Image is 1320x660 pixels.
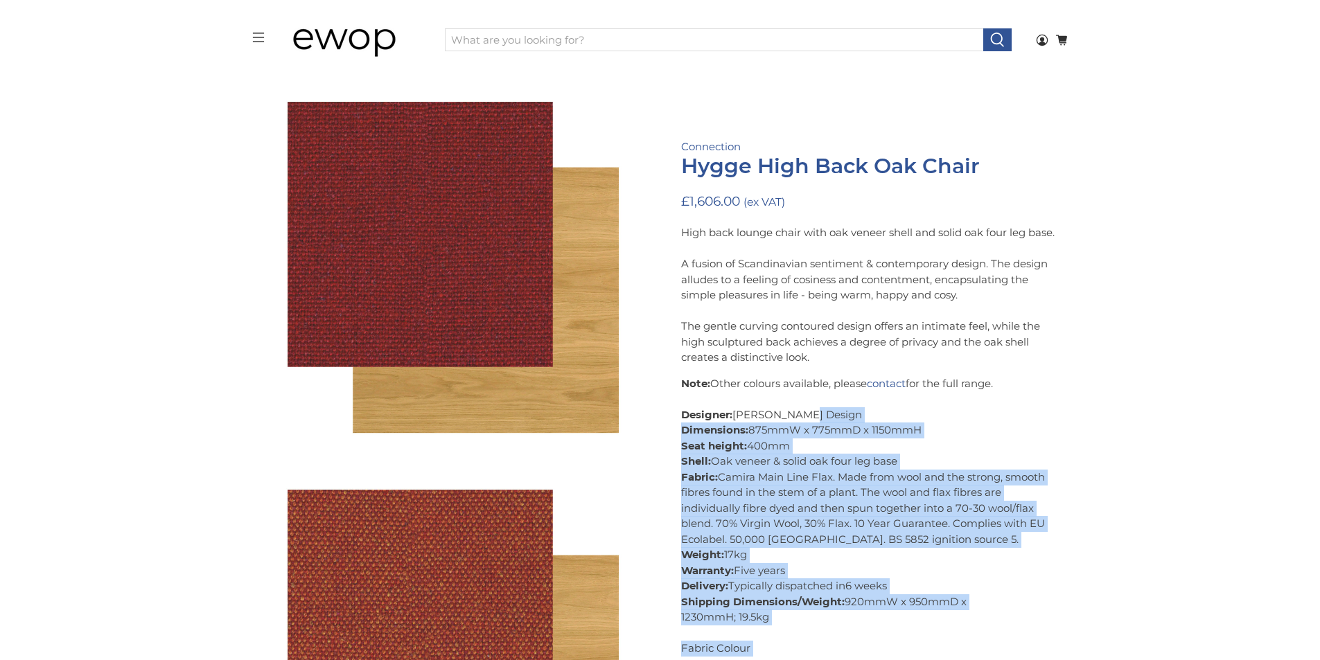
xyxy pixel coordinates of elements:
strong: Seat height: [681,439,747,452]
span: Typically dispatched in [728,579,845,592]
h1: Hygge High Back Oak Chair [681,154,1055,178]
p: High back lounge chair with oak veneer shell and solid oak four leg base. A fusion of Scandinavia... [681,225,1055,366]
strong: Fabric: [681,470,718,483]
strong: Note: [681,377,710,390]
span: for the full range. [906,377,993,390]
div: Fabric Colour [681,641,1055,657]
strong: Designer: [681,408,732,421]
strong: Shell: [681,454,711,467]
input: What are you looking for? [445,28,984,52]
a: Connection Office Hygge High Back Oak Chair Kilburn [265,80,640,454]
span: Other colours available, please [710,377,867,390]
a: Connection [681,140,741,153]
strong: Warranty: [681,564,734,577]
strong: Shipping Dimensions/Weight: [681,595,845,608]
p: [PERSON_NAME] Design 875mmW x 775mmD x 1150mmH 400mm Oak veneer & solid oak four leg base Camira ... [681,376,1055,625]
span: £1,606.00 [681,193,740,209]
small: (ex VAT) [743,195,785,208]
a: contact [867,377,906,390]
strong: Delivery: [681,579,728,592]
strong: Weight: [681,548,724,561]
strong: Dimensions: [681,423,748,436]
